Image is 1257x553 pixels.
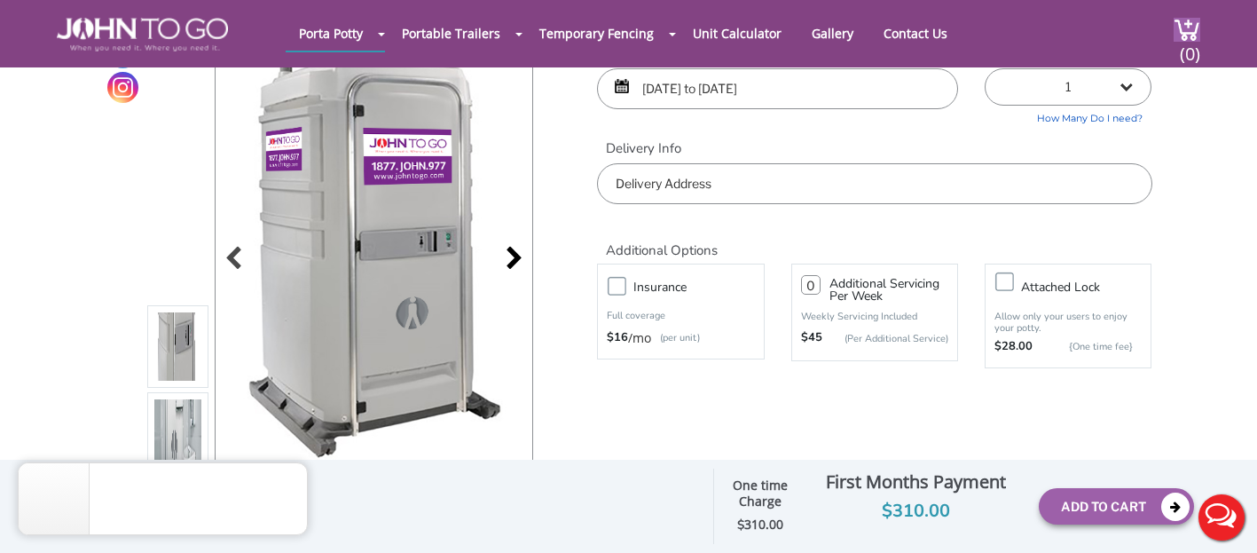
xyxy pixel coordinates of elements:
[597,163,1151,204] input: Delivery Address
[801,329,822,347] strong: $45
[994,311,1142,334] p: Allow only your users to enjoy your potty.
[239,48,510,466] img: Product
[607,329,628,347] strong: $16
[801,310,948,323] p: Weekly Servicing Included
[733,477,788,510] strong: One time Charge
[1179,28,1200,66] span: (0)
[286,16,376,51] a: Porta Potty
[107,72,138,103] a: Instagram
[822,332,948,345] p: (Per Additional Service)
[801,275,821,295] input: 0
[389,16,514,51] a: Portable Trailers
[57,18,228,51] img: JOHN to go
[1174,18,1200,42] img: cart a
[829,278,948,303] h3: Additional Servicing Per Week
[870,16,961,51] a: Contact Us
[597,68,958,109] input: Start date | End date
[597,139,1151,158] label: Delivery Info
[744,516,783,533] span: 310.00
[651,329,700,347] p: (per unit)
[798,16,867,51] a: Gallery
[1039,488,1194,525] button: Add To Cart
[607,307,754,325] p: Full coverage
[806,467,1025,497] div: First Months Payment
[1041,338,1133,356] p: {One time fee}
[806,497,1025,525] div: $310.00
[680,16,795,51] a: Unit Calculator
[633,276,772,298] h3: Insurance
[1186,482,1257,553] button: Live Chat
[607,329,754,347] div: /mo
[737,517,783,533] strong: $
[985,106,1151,126] a: How Many Do I need?
[1021,276,1159,298] h3: Attached lock
[597,222,1151,260] h2: Additional Options
[994,338,1033,356] strong: $28.00
[526,16,667,51] a: Temporary Fencing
